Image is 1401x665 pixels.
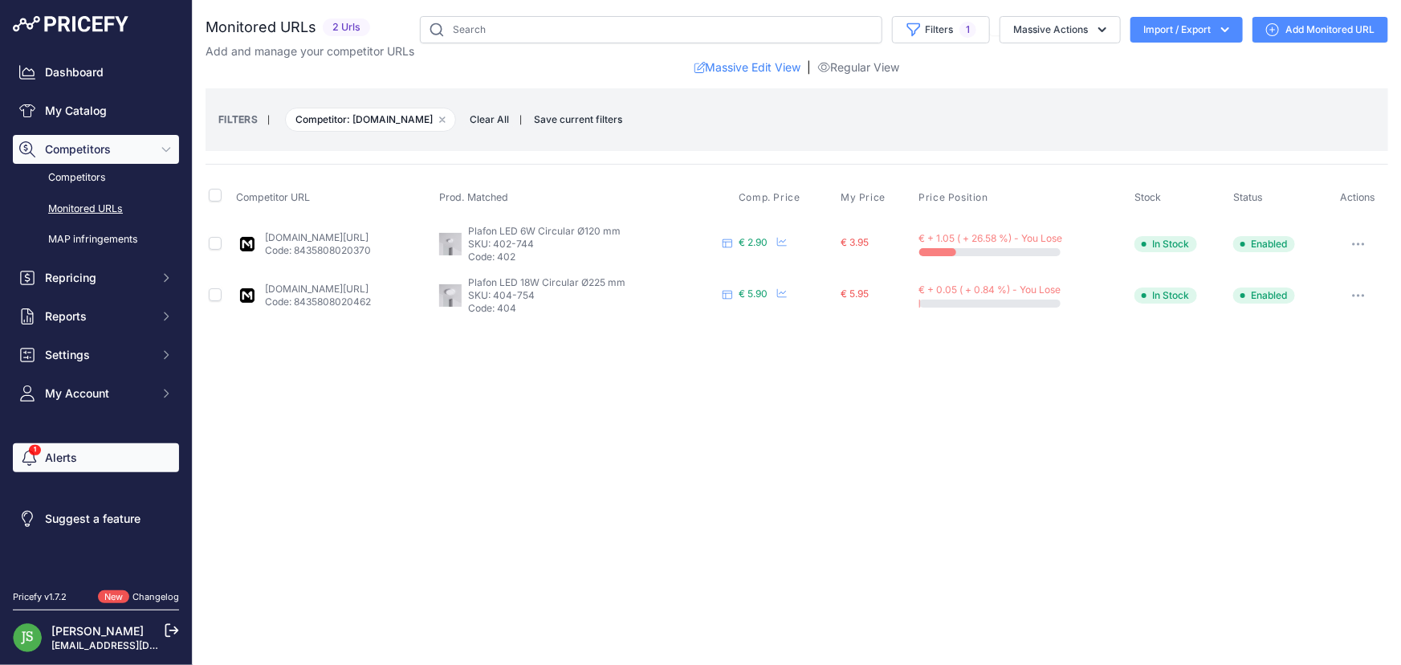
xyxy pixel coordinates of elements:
[841,191,886,204] span: My Price
[468,302,716,315] p: Code: 404
[13,341,179,369] button: Settings
[739,191,800,204] span: Comp. Price
[841,191,889,204] button: My Price
[919,191,988,204] span: Price Position
[519,115,522,124] small: |
[265,244,371,257] p: Code: 8435808020370
[218,113,258,125] small: FILTERS
[51,624,144,638] a: [PERSON_NAME]
[1252,17,1388,43] a: Add Monitored URL
[892,16,990,43] button: Filters1
[919,232,1063,244] span: € + 1.05 ( + 26.58 %) - You Lose
[468,276,625,288] span: Plafon LED 18W Circular Ø225 mm
[1134,288,1197,304] span: In Stock
[13,96,179,125] a: My Catalog
[285,108,456,132] span: Competitor: [DOMAIN_NAME]
[1130,17,1243,43] button: Import / Export
[45,141,150,157] span: Competitors
[51,639,219,651] a: [EMAIL_ADDRESS][DOMAIN_NAME]
[236,191,310,203] span: Competitor URL
[739,236,768,248] span: € 2.90
[468,251,716,263] p: Code: 402
[13,302,179,331] button: Reports
[462,112,517,128] button: Clear All
[13,379,179,408] button: My Account
[959,22,976,38] span: 1
[1134,191,1161,203] span: Stock
[45,308,150,324] span: Reports
[13,16,128,32] img: Pricefy Logo
[1134,236,1197,252] span: In Stock
[1000,16,1121,43] button: Massive Actions
[919,284,1061,296] span: € + 0.05 ( + 0.84 %) - You Lose
[45,347,150,363] span: Settings
[420,16,882,43] input: Search
[1233,191,1263,203] span: Status
[13,58,179,571] nav: Sidebar
[265,231,369,243] a: [DOMAIN_NAME][URL]
[739,288,768,300] span: € 5.90
[206,16,316,39] h2: Monitored URLs
[468,225,621,237] span: Plafon LED 6W Circular Ø120 mm
[206,43,414,59] p: Add and manage your competitor URLs
[534,113,622,125] span: Save current filters
[13,504,179,533] a: Suggest a feature
[808,59,812,75] span: |
[13,263,179,292] button: Repricing
[439,191,508,203] span: Prod. Matched
[13,58,179,87] a: Dashboard
[13,135,179,164] button: Competitors
[1233,236,1295,252] span: Enabled
[45,270,150,286] span: Repricing
[258,115,279,124] small: |
[265,296,371,308] p: Code: 8435808020462
[265,283,369,295] a: [DOMAIN_NAME][URL]
[919,191,992,204] button: Price Position
[323,18,370,37] span: 2 Urls
[13,164,179,192] a: Competitors
[13,195,179,223] a: Monitored URLs
[468,289,716,302] p: SKU: 404-754
[1233,288,1295,304] span: Enabled
[132,591,179,602] a: Changelog
[841,236,869,248] span: € 3.95
[13,443,179,472] a: Alerts
[13,226,179,254] a: MAP infringements
[468,238,716,251] p: SKU: 402-744
[1341,191,1376,203] span: Actions
[98,590,129,604] span: New
[694,59,801,75] a: Massive Edit View
[739,191,804,204] button: Comp. Price
[45,386,150,402] span: My Account
[841,288,869,300] span: € 5.95
[818,59,900,75] a: Regular View
[13,590,67,604] div: Pricefy v1.7.2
